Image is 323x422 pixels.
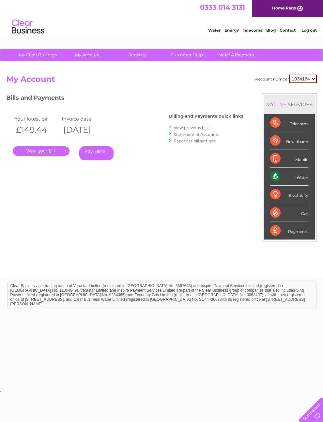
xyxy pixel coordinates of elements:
[200,3,245,11] a: 0333 014 3131
[208,28,221,33] a: Water
[60,114,107,123] td: Invoice date
[224,28,239,33] a: Energy
[255,75,317,83] div: Account number
[169,114,243,119] h4: Billing and Payments quick links
[174,125,209,130] a: View previous bills
[6,75,317,87] h2: My Account
[160,49,214,61] a: Customer Help
[270,132,308,150] div: Broadband
[174,132,219,137] a: Statement of Accounts
[174,138,216,143] a: Paperless bill settings
[13,146,69,156] a: .
[270,168,308,186] div: Water
[270,204,308,222] div: Gas
[270,114,308,132] div: Telecoms
[60,123,107,137] th: [DATE]
[270,150,308,168] div: Mobile
[209,49,263,61] a: Make A Payment
[270,186,308,204] div: Electricity
[8,4,316,32] div: Clear Business is a trading name of Verastar Limited (registered in [GEOGRAPHIC_DATA] No. 3667643...
[13,114,60,123] td: Your latest bill
[79,146,114,160] a: Pay Here
[11,49,65,61] a: My Clear Business
[61,49,115,61] a: My Account
[270,222,308,240] div: Payments
[243,28,262,33] a: Telecoms
[280,28,296,33] a: Contact
[13,123,60,137] th: £149.44
[274,101,288,108] div: LIVE
[110,49,164,61] a: Services
[264,95,315,114] div: MY SERVICES
[301,28,317,33] a: Log out
[266,28,276,33] a: Blog
[11,17,45,37] img: logo.png
[6,93,243,105] h3: Bills and Payments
